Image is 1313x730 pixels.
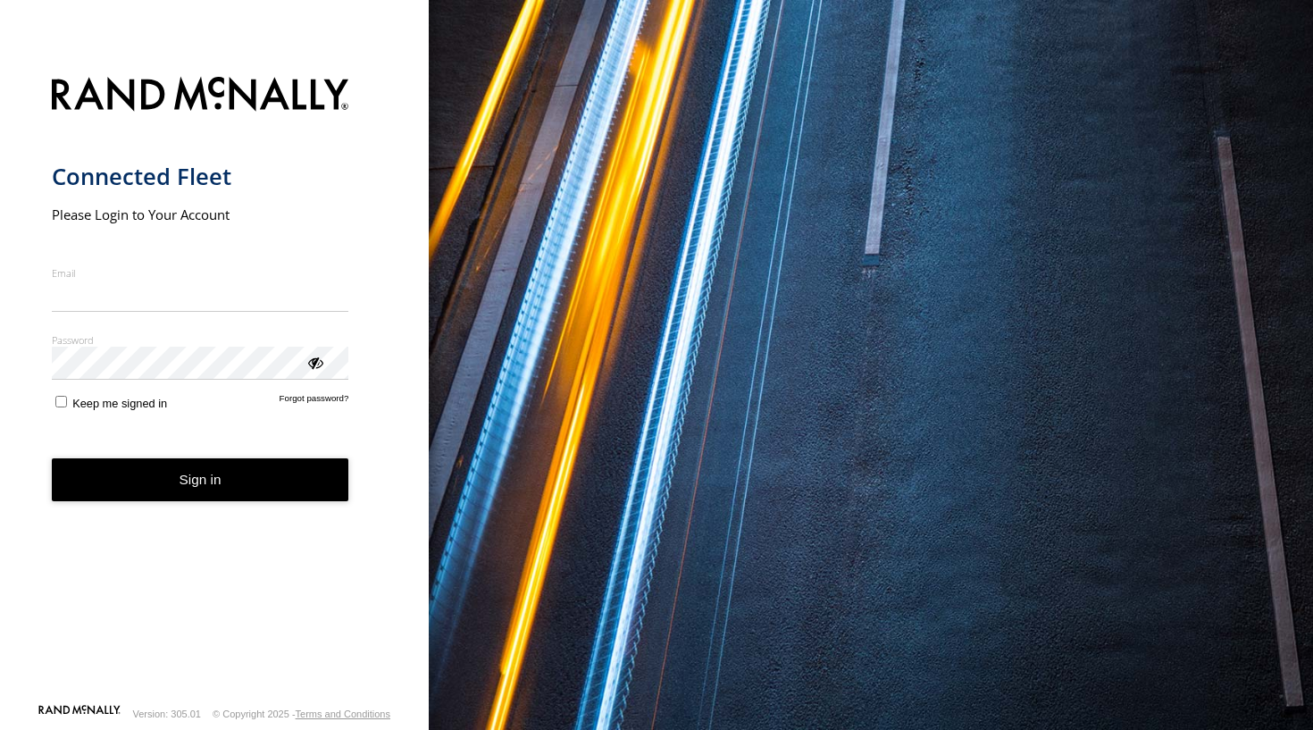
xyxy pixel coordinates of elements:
[72,397,167,410] span: Keep me signed in
[305,353,323,371] div: ViewPassword
[55,396,67,407] input: Keep me signed in
[52,66,378,704] form: main
[52,266,349,280] label: Email
[52,206,349,223] h2: Please Login to Your Account
[52,162,349,191] h1: Connected Fleet
[280,393,349,410] a: Forgot password?
[213,709,390,719] div: © Copyright 2025 -
[296,709,390,719] a: Terms and Conditions
[133,709,201,719] div: Version: 305.01
[52,333,349,347] label: Password
[52,458,349,502] button: Sign in
[52,73,349,119] img: Rand McNally
[38,705,121,723] a: Visit our Website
